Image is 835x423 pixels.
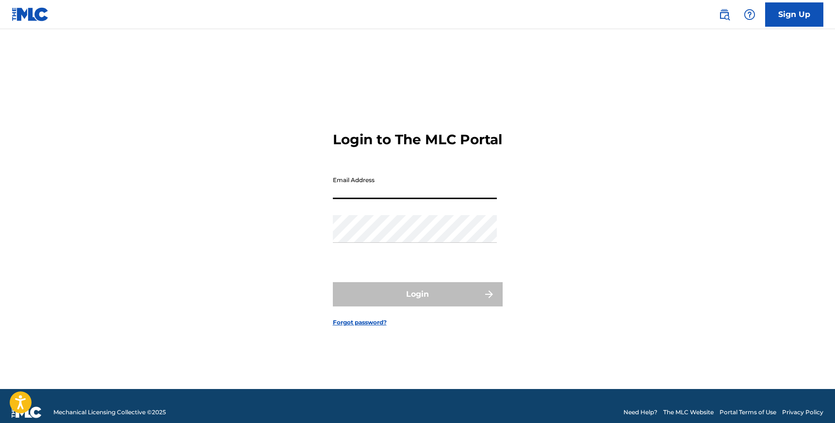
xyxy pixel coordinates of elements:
div: Help [740,5,759,24]
img: MLC Logo [12,7,49,21]
a: Privacy Policy [782,408,823,417]
a: Public Search [715,5,734,24]
img: search [719,9,730,20]
a: Forgot password? [333,318,387,327]
a: Portal Terms of Use [720,408,776,417]
h3: Login to The MLC Portal [333,131,502,148]
a: Need Help? [623,408,657,417]
a: The MLC Website [663,408,714,417]
img: help [744,9,755,20]
span: Mechanical Licensing Collective © 2025 [53,408,166,417]
a: Sign Up [765,2,823,27]
img: logo [12,406,42,418]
